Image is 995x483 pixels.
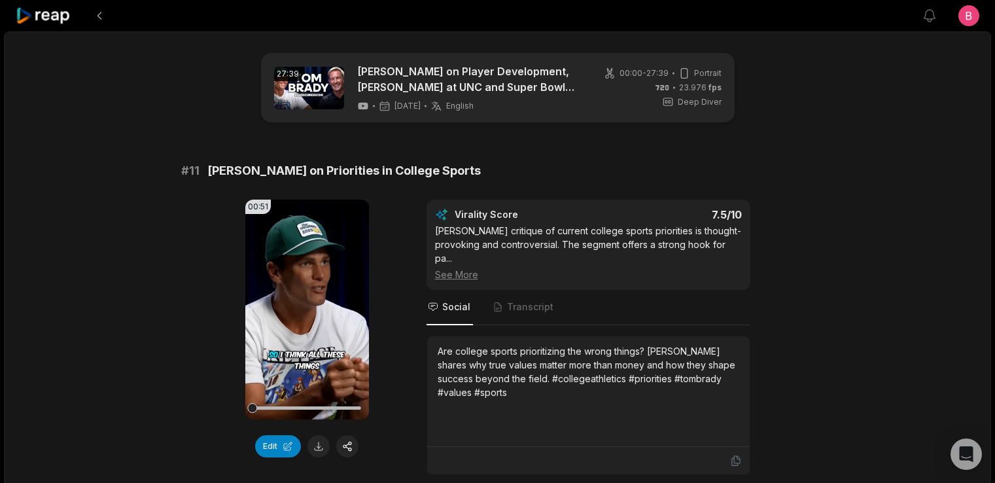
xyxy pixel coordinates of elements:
[951,438,982,470] div: Open Intercom Messenger
[694,67,722,79] span: Portrait
[708,82,722,92] span: fps
[207,162,481,180] span: [PERSON_NAME] on Priorities in College Sports
[455,208,595,221] div: Virality Score
[394,101,421,111] span: [DATE]
[601,208,742,221] div: 7.5 /10
[678,96,722,108] span: Deep Diver
[427,290,750,325] nav: Tabs
[435,268,742,281] div: See More
[446,101,474,111] span: English
[255,435,301,457] button: Edit
[438,344,739,399] div: Are college sports prioritizing the wrong things? [PERSON_NAME] shares why true values matter mor...
[357,63,583,95] a: [PERSON_NAME] on Player Development, [PERSON_NAME] at UNC and Super Bowl from the Booth
[620,67,669,79] span: 00:00 - 27:39
[679,82,722,94] span: 23.976
[181,162,200,180] span: # 11
[507,300,553,313] span: Transcript
[442,300,470,313] span: Social
[245,200,369,420] video: Your browser does not support mp4 format.
[435,224,742,281] div: [PERSON_NAME] critique of current college sports priorities is thought-provoking and controversia...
